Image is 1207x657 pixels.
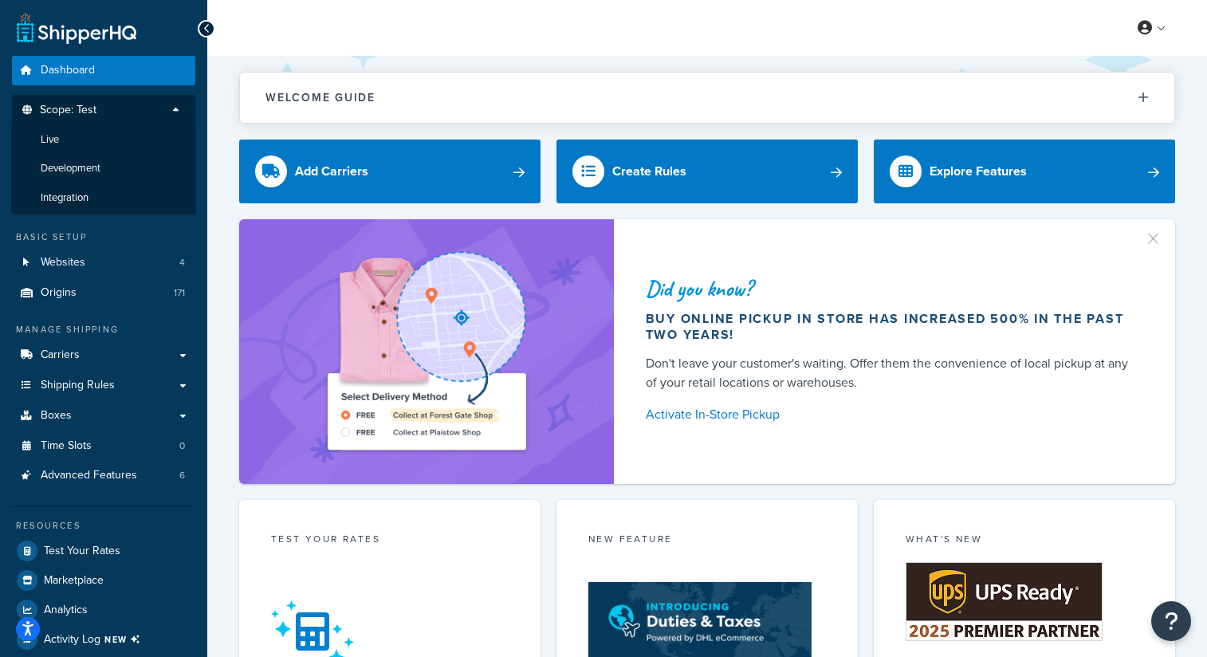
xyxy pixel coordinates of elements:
div: New Feature [588,532,826,550]
li: Live [11,125,196,155]
span: Integration [41,191,88,205]
span: Shipping Rules [41,379,115,392]
div: Manage Shipping [12,323,195,336]
li: Advanced Features [12,461,195,490]
span: Test Your Rates [44,545,120,558]
span: Development [41,162,100,175]
div: What's New [906,532,1143,550]
a: Websites4 [12,248,195,277]
span: 0 [179,439,185,453]
span: Scope: Test [40,104,96,117]
a: Boxes [12,401,195,431]
span: Origins [41,286,77,300]
div: Don't leave your customer's waiting. Offer them the convenience of local pickup at any of your re... [646,354,1137,392]
li: Origins [12,278,195,308]
span: Websites [41,256,85,269]
span: Carriers [41,348,80,362]
span: Dashboard [41,64,95,77]
a: Create Rules [556,140,858,203]
a: Test Your Rates [12,537,195,565]
span: Live [41,133,59,147]
a: Activity LogNEW [12,625,195,654]
span: NEW [104,633,147,646]
div: Resources [12,519,195,533]
h2: Welcome Guide [265,92,375,104]
span: Boxes [41,409,72,423]
li: Integration [11,183,196,213]
div: Did you know? [646,277,1137,300]
span: Advanced Features [41,469,137,482]
button: Open Resource Center [1151,601,1191,641]
span: Analytics [44,604,88,617]
li: Time Slots [12,431,195,461]
a: Analytics [12,596,195,624]
span: 6 [179,469,185,482]
li: Websites [12,248,195,277]
a: Dashboard [12,56,195,85]
div: Add Carriers [295,160,368,183]
a: Add Carriers [239,140,541,203]
img: ad-shirt-map-b0359fc47e01cab431d101c4b569394f6a03f54285957d908178d52f29eb9668.png [282,243,571,460]
span: Activity Log [44,629,147,650]
a: Advanced Features6 [12,461,195,490]
li: Development [11,154,196,183]
span: 171 [174,286,185,300]
a: Explore Features [874,140,1175,203]
div: Basic Setup [12,230,195,244]
a: Origins171 [12,278,195,308]
span: 4 [179,256,185,269]
div: Explore Features [930,160,1027,183]
a: Activate In-Store Pickup [646,403,1137,426]
li: [object Object] [12,625,195,654]
div: Buy online pickup in store has increased 500% in the past two years! [646,311,1137,343]
a: Time Slots0 [12,431,195,461]
a: Marketplace [12,566,195,595]
div: Test your rates [271,532,509,550]
a: Shipping Rules [12,371,195,400]
button: Welcome Guide [240,73,1174,123]
a: Carriers [12,340,195,370]
span: Time Slots [41,439,92,453]
span: Marketplace [44,574,104,588]
div: Create Rules [612,160,686,183]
